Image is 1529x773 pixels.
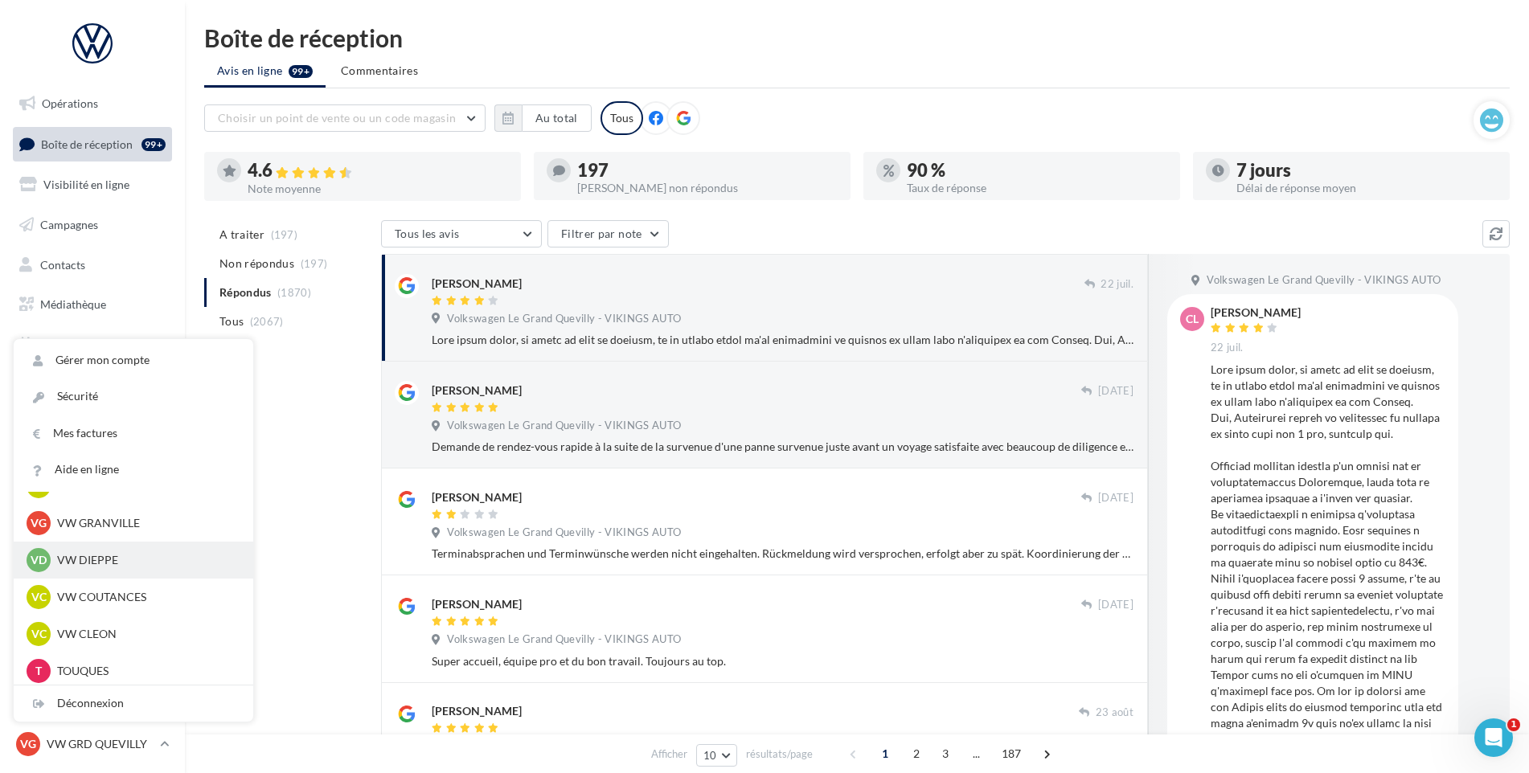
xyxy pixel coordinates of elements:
div: 4.6 [248,162,508,180]
span: (197) [301,257,328,270]
span: Tous les avis [395,227,460,240]
div: 197 [577,162,838,179]
button: Tous les avis [381,220,542,247]
span: Visibilité en ligne [43,178,129,191]
a: VG VW GRD QUEVILLY [13,729,172,759]
p: VW DIEPPE [57,552,234,568]
span: (2067) [250,315,284,328]
a: Mes factures [14,415,253,452]
span: Volkswagen Le Grand Quevilly - VIKINGS AUTO [447,632,681,647]
div: Déconnexion [14,685,253,722]
div: [PERSON_NAME] [432,703,522,719]
a: Opérations [10,87,175,121]
div: 90 % [907,162,1167,179]
div: Taux de réponse [907,182,1167,194]
p: VW GRANVILLE [57,515,234,531]
span: VG [31,515,47,531]
span: [DATE] [1098,598,1133,612]
div: [PERSON_NAME] [432,382,522,399]
span: 10 [703,749,717,762]
span: VC [31,626,47,642]
span: Tous [219,313,244,329]
button: Au total [494,104,592,132]
span: Contacts [40,257,85,271]
div: [PERSON_NAME] [432,489,522,505]
span: Volkswagen Le Grand Quevilly - VIKINGS AUTO [447,526,681,540]
span: [DATE] [1098,384,1133,399]
span: 22 juil. [1101,277,1133,292]
div: [PERSON_NAME] non répondus [577,182,838,194]
a: Visibilité en ligne [10,168,175,202]
span: VD [31,552,47,568]
div: Délai de réponse moyen [1236,182,1497,194]
div: 99+ [141,138,166,151]
span: Volkswagen Le Grand Quevilly - VIKINGS AUTO [447,312,681,326]
span: Calendrier [40,337,94,351]
div: Tous [601,101,643,135]
div: [PERSON_NAME] [432,596,522,612]
span: VC [31,589,47,605]
span: Médiathèque [40,297,106,311]
span: Boîte de réception [41,137,133,150]
span: A traiter [219,227,264,243]
span: 3 [933,741,958,767]
span: VG [20,736,36,752]
span: (197) [271,228,298,241]
span: Volkswagen Le Grand Quevilly - VIKINGS AUTO [447,419,681,433]
button: 10 [696,744,737,767]
span: 187 [995,741,1028,767]
span: Commentaires [341,63,418,79]
span: Opérations [42,96,98,110]
div: 7 jours [1236,162,1497,179]
span: [DATE] [1098,491,1133,505]
a: Gérer mon compte [14,342,253,378]
a: PLV et print personnalisable [10,368,175,415]
span: Campagnes [40,218,98,231]
div: [PERSON_NAME] [432,276,522,292]
span: 1 [1507,718,1520,731]
div: Terminabsprachen und Terminwünsche werden nicht eingehalten. Rückmeldung wird versprochen, erfolg... [432,546,1133,562]
a: Calendrier [10,328,175,362]
div: Super accueil, équipe pro et du bon travail. Toujours au top. [432,653,1133,669]
span: 2 [904,741,929,767]
span: Non répondus [219,256,294,272]
a: Campagnes [10,208,175,242]
a: Sécurité [14,378,253,415]
span: ... [964,741,990,767]
span: 22 juil. [1211,341,1244,355]
div: Demande de rendez-vous rapide à la suite de la survenue d'une panne survenue juste avant un voyag... [432,439,1133,455]
span: Choisir un point de vente ou un code magasin [218,111,456,125]
div: Note moyenne [248,183,508,194]
span: T [35,663,42,679]
span: 1 [872,741,898,767]
div: [PERSON_NAME] [1211,307,1301,318]
span: Afficher [651,746,687,762]
div: Lore ipsum dolor, si ametc ad elit se doeiusm, te in utlabo etdol ma'al enimadmini ve quisnos ex ... [432,332,1133,348]
p: VW GRD QUEVILLY [47,736,154,752]
a: Médiathèque [10,288,175,321]
a: Aide en ligne [14,452,253,488]
iframe: Intercom live chat [1474,718,1513,757]
a: Contacts [10,248,175,282]
p: TOUQUES [57,663,234,679]
p: VW CLEON [57,626,234,642]
button: Au total [522,104,592,132]
button: Filtrer par note [547,220,669,247]
span: 23 août [1096,706,1133,720]
a: Boîte de réception99+ [10,127,175,162]
div: Boîte de réception [204,26,1510,50]
span: résultats/page [746,746,813,762]
a: Campagnes DataOnDemand [10,421,175,468]
button: Choisir un point de vente ou un code magasin [204,104,486,132]
span: Volkswagen Le Grand Quevilly - VIKINGS AUTO [1207,273,1441,288]
p: VW COUTANCES [57,589,234,605]
span: CL [1186,311,1199,327]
